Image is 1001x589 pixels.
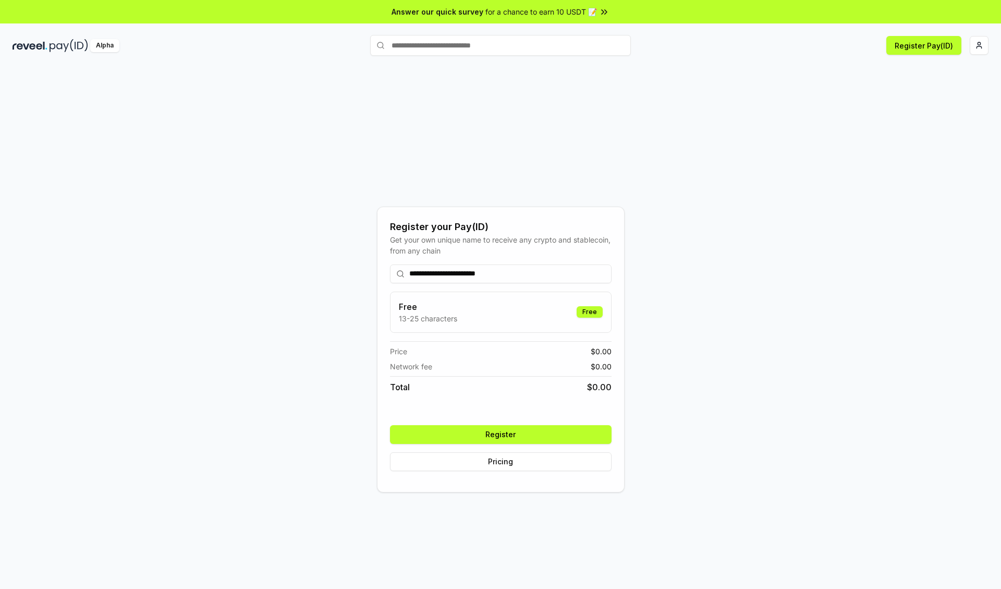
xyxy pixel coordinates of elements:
[390,452,612,471] button: Pricing
[13,39,47,52] img: reveel_dark
[399,300,457,313] h3: Free
[587,381,612,393] span: $ 0.00
[399,313,457,324] p: 13-25 characters
[90,39,119,52] div: Alpha
[577,306,603,318] div: Free
[390,234,612,256] div: Get your own unique name to receive any crypto and stablecoin, from any chain
[390,346,407,357] span: Price
[390,425,612,444] button: Register
[390,381,410,393] span: Total
[591,346,612,357] span: $ 0.00
[390,220,612,234] div: Register your Pay(ID)
[485,6,597,17] span: for a chance to earn 10 USDT 📝
[50,39,88,52] img: pay_id
[591,361,612,372] span: $ 0.00
[390,361,432,372] span: Network fee
[886,36,961,55] button: Register Pay(ID)
[392,6,483,17] span: Answer our quick survey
